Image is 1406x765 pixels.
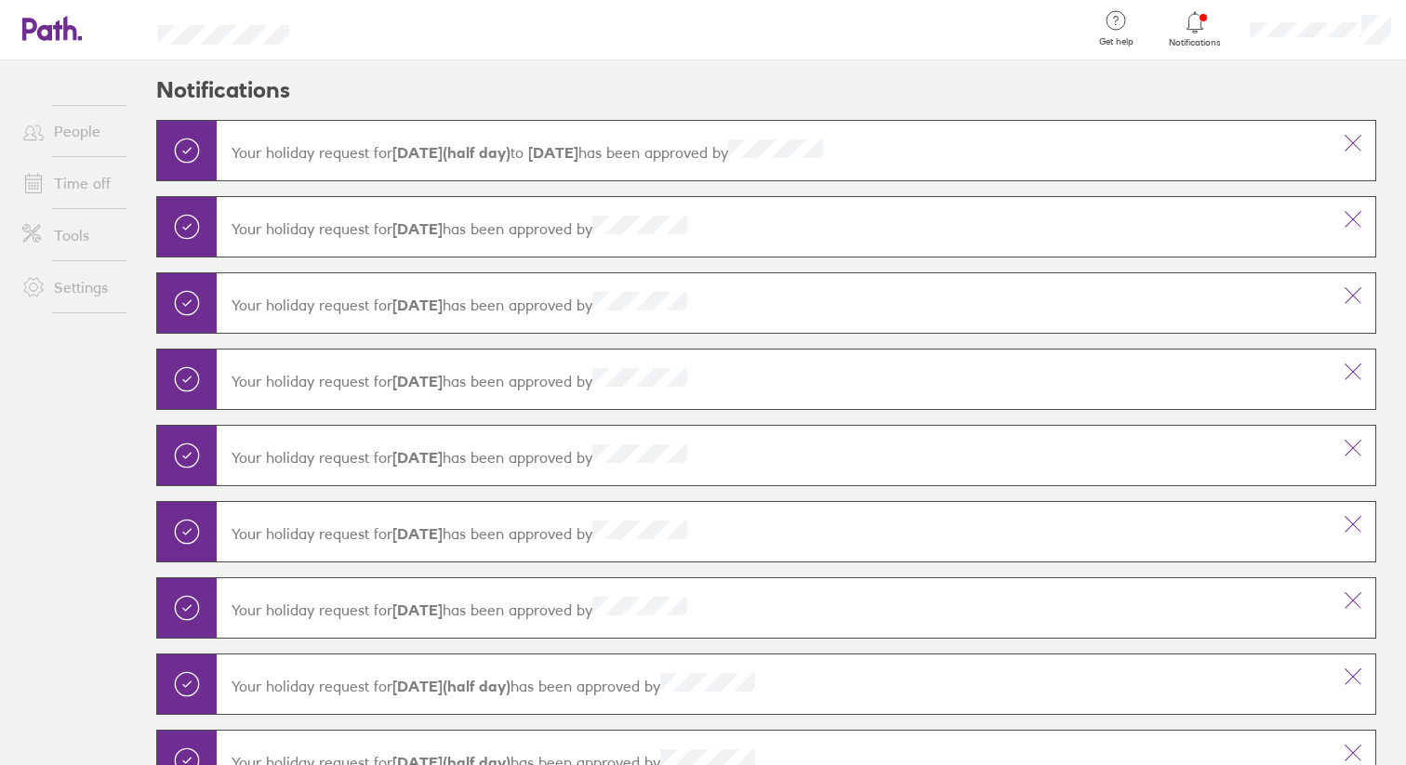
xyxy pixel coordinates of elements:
[7,217,157,254] a: Tools
[7,269,157,306] a: Settings
[392,600,443,619] strong: [DATE]
[232,521,1316,543] p: Your holiday request for has been approved by
[392,448,443,467] strong: [DATE]
[392,219,443,238] strong: [DATE]
[232,597,1316,619] p: Your holiday request for has been approved by
[7,165,157,202] a: Time off
[232,292,1316,314] p: Your holiday request for has been approved by
[156,60,290,120] h2: Notifications
[232,368,1316,390] p: Your holiday request for has been approved by
[1165,37,1226,48] span: Notifications
[392,677,511,695] strong: [DATE] (half day)
[7,112,157,150] a: People
[524,143,578,162] strong: [DATE]
[392,296,443,314] strong: [DATE]
[392,143,578,162] span: to
[1086,36,1147,47] span: Get help
[232,216,1316,238] p: Your holiday request for has been approved by
[392,372,443,390] strong: [DATE]
[232,673,1316,695] p: Your holiday request for has been approved by
[232,444,1316,467] p: Your holiday request for has been approved by
[232,139,1316,162] p: Your holiday request for has been approved by
[392,143,511,162] strong: [DATE] (half day)
[1165,9,1226,48] a: Notifications
[392,524,443,543] strong: [DATE]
